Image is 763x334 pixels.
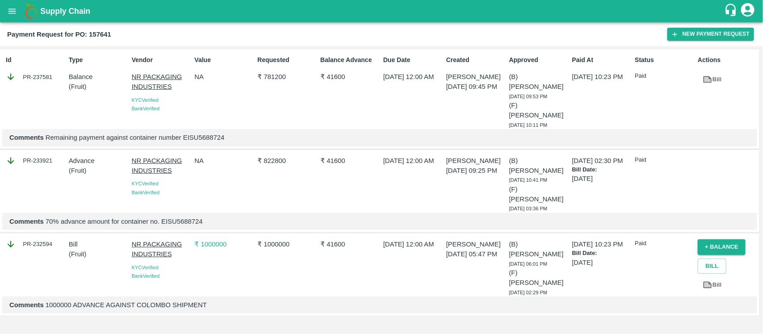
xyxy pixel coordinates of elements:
p: [DATE] [572,258,632,267]
p: ₹ 781200 [257,72,317,82]
button: open drawer [2,1,22,21]
p: [DATE] 02:30 PM [572,156,632,166]
p: Bill Date: [572,249,632,258]
p: Due Date [384,55,443,65]
p: Paid [635,239,695,248]
p: [DATE] 12:00 AM [384,72,443,82]
b: Comments [9,301,44,309]
b: Supply Chain [40,7,90,16]
b: Payment Request for PO: 157641 [7,31,111,38]
p: ₹ 41600 [320,156,380,166]
p: ( Fruit ) [69,82,128,92]
p: Approved [509,55,569,65]
p: (F) [PERSON_NAME] [509,184,569,205]
span: [DATE] 10:11 PM [509,122,548,128]
p: NA [194,156,254,166]
span: [DATE] 10:41 PM [509,177,548,183]
span: [DATE] 06:01 PM [509,261,548,267]
p: Actions [698,55,757,65]
span: [DATE] 03:36 PM [509,206,548,211]
p: [DATE] 05:47 PM [446,249,506,259]
p: [DATE] 10:23 PM [572,239,632,249]
p: Requested [257,55,317,65]
div: account of current user [740,2,756,21]
p: Value [194,55,254,65]
p: (B) [PERSON_NAME] [509,239,569,259]
p: NA [194,72,254,82]
div: PR-237581 [6,72,65,82]
b: Comments [9,218,44,225]
button: + balance [698,239,746,255]
span: KYC Verified [132,265,159,270]
p: Bill Date: [572,166,632,174]
p: Id [6,55,65,65]
p: [PERSON_NAME] [446,239,506,249]
p: NR PACKAGING INDUSTRIES [132,72,191,92]
span: Bank Verified [132,273,160,279]
p: [PERSON_NAME] [446,72,506,82]
p: Balance [69,72,128,82]
div: customer-support [724,3,740,19]
p: Balance Advance [320,55,380,65]
p: [DATE] 12:00 AM [384,156,443,166]
p: NR PACKAGING INDUSTRIES [132,156,191,176]
p: (F) [PERSON_NAME] [509,268,569,288]
p: ₹ 822800 [257,156,317,166]
span: [DATE] 02:29 PM [509,290,548,295]
p: 70% advance amount for container no. EISU5688724 [9,217,750,226]
p: (F) [PERSON_NAME] [509,100,569,121]
p: [DATE] 09:45 PM [446,82,506,92]
img: logo [22,2,40,20]
p: Paid [635,156,695,164]
p: [DATE] 09:25 PM [446,166,506,175]
b: Comments [9,134,44,141]
p: Paid At [572,55,632,65]
p: [DATE] [572,174,632,184]
p: NR PACKAGING INDUSTRIES [132,239,191,259]
span: KYC Verified [132,97,159,103]
span: KYC Verified [132,181,159,186]
p: Remaining payment against container number EISU5688724 [9,133,750,142]
p: ₹ 1000000 [257,239,317,249]
p: [DATE] 12:00 AM [384,239,443,249]
p: ₹ 1000000 [194,239,254,249]
a: Supply Chain [40,5,724,17]
p: (B) [PERSON_NAME] [509,72,569,92]
p: Type [69,55,128,65]
p: Vendor [132,55,191,65]
a: Bill [698,72,726,88]
span: [DATE] 09:53 PM [509,94,548,99]
a: Bill [698,277,726,293]
p: [PERSON_NAME] [446,156,506,166]
p: ( Fruit ) [69,249,128,259]
p: Bill [69,239,128,249]
p: Advance [69,156,128,166]
p: ( Fruit ) [69,166,128,175]
span: Bank Verified [132,190,160,195]
p: 1000000 ADVANCE AGAINST COLOMBO SHIPMENT [9,300,750,310]
p: ₹ 41600 [320,72,380,82]
p: Paid [635,72,695,80]
span: Bank Verified [132,106,160,111]
p: Status [635,55,695,65]
p: ₹ 41600 [320,239,380,249]
p: [DATE] 10:23 PM [572,72,632,82]
button: Bill [698,259,726,274]
div: PR-233921 [6,156,65,166]
div: PR-232594 [6,239,65,249]
p: (B) [PERSON_NAME] [509,156,569,176]
p: Created [446,55,506,65]
button: New Payment Request [667,28,754,41]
